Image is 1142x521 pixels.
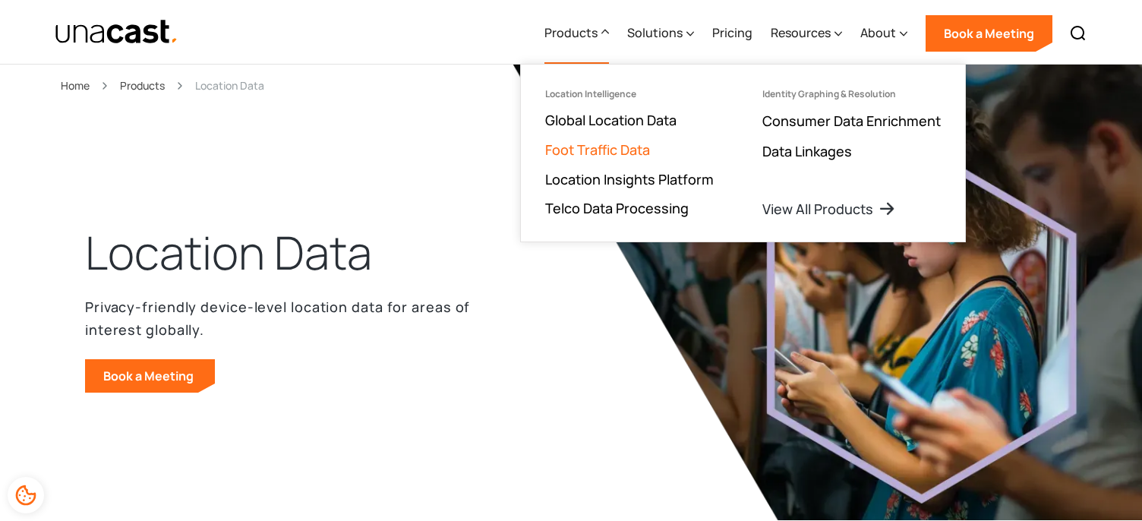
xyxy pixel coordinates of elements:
div: Products [544,24,598,42]
p: Privacy-friendly device-level location data for areas of interest globally. [85,295,480,341]
nav: Products [520,64,966,242]
a: View All Products [762,200,896,218]
a: Foot Traffic Data [545,141,650,159]
div: Identity Graphing & Resolution [762,89,896,99]
a: Book a Meeting [85,359,215,393]
div: Cookie Preferences [8,477,44,513]
a: Global Location Data [545,111,677,129]
a: Telco Data Processing [545,199,689,217]
a: Location Insights Platform [545,170,714,188]
div: Resources [771,24,831,42]
a: Data Linkages [762,142,852,160]
div: Location Intelligence [545,89,636,99]
div: Products [544,2,609,65]
h1: Location Data [85,223,372,283]
div: About [860,24,896,42]
a: Book a Meeting [926,15,1052,52]
div: Solutions [627,24,683,42]
a: Pricing [712,2,752,65]
div: Location Data [195,77,264,94]
a: Home [61,77,90,94]
a: Products [120,77,165,94]
div: About [860,2,907,65]
div: Solutions [627,2,694,65]
div: Resources [771,2,842,65]
img: Search icon [1069,24,1087,43]
img: Unacast text logo [55,19,178,46]
a: home [55,19,178,46]
a: Consumer Data Enrichment [762,112,941,130]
